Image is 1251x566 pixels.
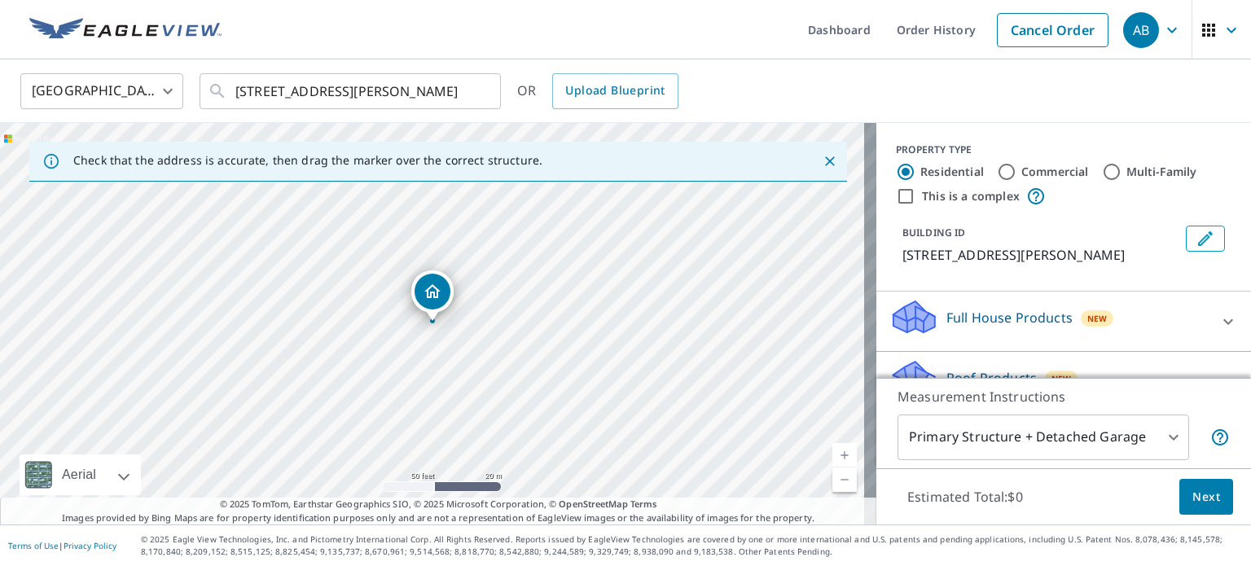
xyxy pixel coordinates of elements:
div: AB [1123,12,1159,48]
div: Roof ProductsNew [889,358,1238,405]
a: Current Level 19, Zoom In [832,443,857,467]
span: © 2025 TomTom, Earthstar Geographics SIO, © 2025 Microsoft Corporation, © [220,498,657,511]
p: BUILDING ID [902,226,965,239]
a: Upload Blueprint [552,73,678,109]
div: Aerial [57,454,101,495]
span: Upload Blueprint [565,81,665,101]
button: Next [1179,479,1233,516]
span: New [1051,372,1072,385]
p: Check that the address is accurate, then drag the marker over the correct structure. [73,153,542,168]
a: Cancel Order [997,13,1108,47]
div: PROPERTY TYPE [896,143,1231,157]
p: Roof Products [946,368,1037,388]
div: OR [517,73,678,109]
button: Close [819,151,841,172]
button: Edit building 1 [1186,226,1225,252]
a: Terms of Use [8,540,59,551]
input: Search by address or latitude-longitude [235,68,467,114]
p: Estimated Total: $0 [894,479,1036,515]
div: Aerial [20,454,141,495]
p: [STREET_ADDRESS][PERSON_NAME] [902,245,1179,265]
div: [GEOGRAPHIC_DATA] [20,68,183,114]
div: Full House ProductsNew [889,298,1238,344]
p: © 2025 Eagle View Technologies, Inc. and Pictometry International Corp. All Rights Reserved. Repo... [141,533,1243,558]
p: Measurement Instructions [898,387,1230,406]
a: OpenStreetMap [559,498,627,510]
span: New [1087,312,1108,325]
label: Commercial [1021,164,1089,180]
a: Privacy Policy [64,540,116,551]
p: | [8,541,116,551]
span: Next [1192,487,1220,507]
label: Residential [920,164,984,180]
a: Terms [630,498,657,510]
img: EV Logo [29,18,222,42]
p: Full House Products [946,308,1073,327]
a: Current Level 19, Zoom Out [832,467,857,492]
label: This is a complex [922,188,1020,204]
span: Your report will include the primary structure and a detached garage if one exists. [1210,428,1230,447]
div: Primary Structure + Detached Garage [898,415,1189,460]
div: Dropped pin, building 1, Residential property, 2821 Kavanaugh Blvd Little Rock, AR 72205 [411,270,454,321]
label: Multi-Family [1126,164,1197,180]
